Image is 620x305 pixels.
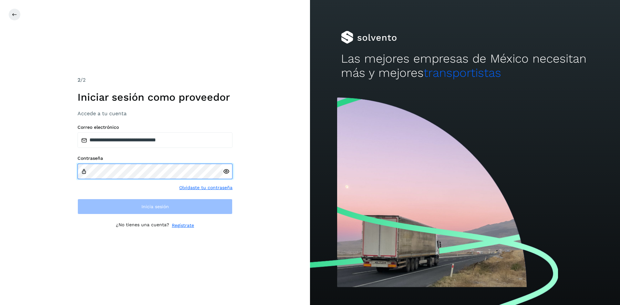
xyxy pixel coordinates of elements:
[77,125,232,130] label: Correo electrónico
[116,222,169,229] p: ¿No tienes una cuenta?
[77,156,232,161] label: Contraseña
[172,222,194,229] a: Regístrate
[77,77,80,83] span: 2
[424,66,501,80] span: transportistas
[179,184,232,191] a: Olvidaste tu contraseña
[341,52,589,80] h2: Las mejores empresas de México necesitan más y mejores
[77,110,232,117] h3: Accede a tu cuenta
[77,76,232,84] div: /2
[77,199,232,214] button: Inicia sesión
[141,204,169,209] span: Inicia sesión
[77,91,232,103] h1: Iniciar sesión como proveedor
